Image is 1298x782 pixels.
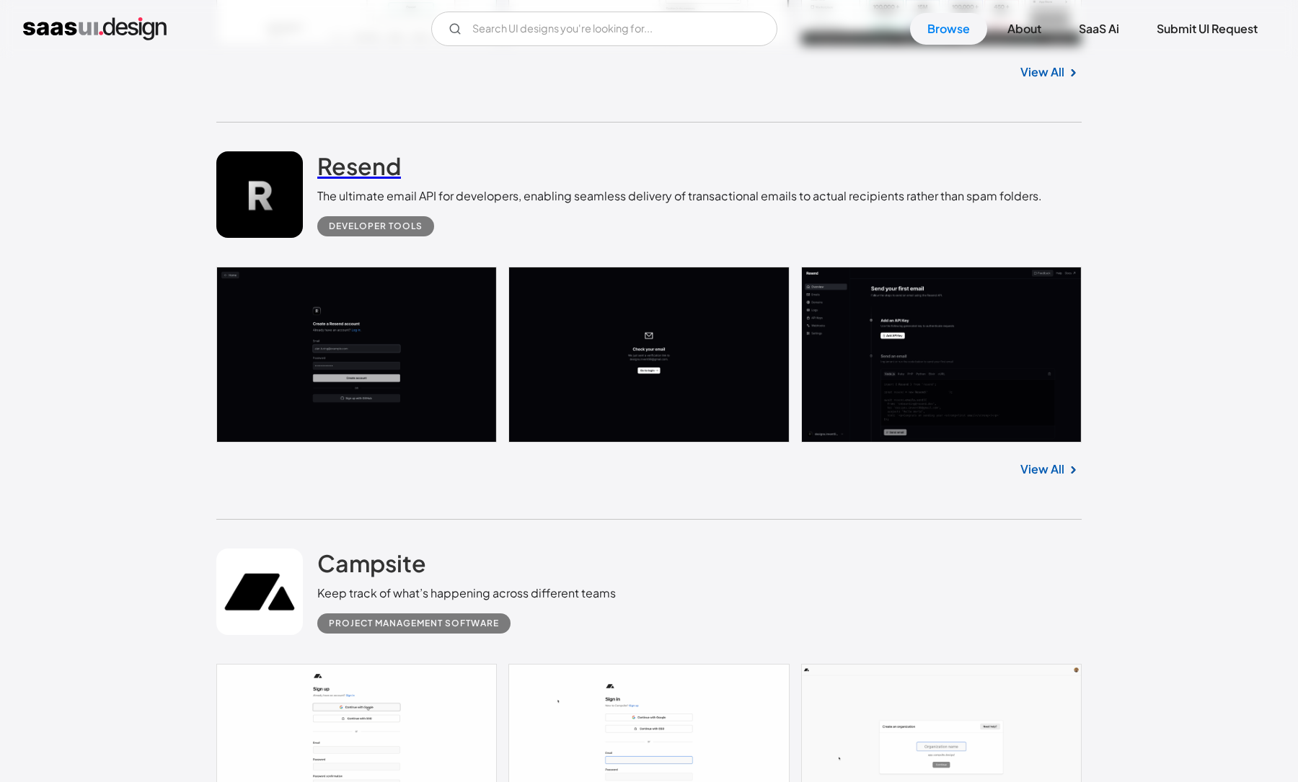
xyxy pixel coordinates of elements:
div: Developer tools [329,218,423,235]
form: Email Form [431,12,777,46]
div: The ultimate email API for developers, enabling seamless delivery of transactional emails to actu... [317,187,1042,205]
a: Submit UI Request [1139,13,1275,45]
a: View All [1020,63,1064,81]
a: Resend [317,151,401,187]
a: Browse [910,13,987,45]
a: SaaS Ai [1061,13,1136,45]
a: About [990,13,1059,45]
h2: Campsite [317,548,426,577]
a: home [23,17,167,40]
h2: Resend [317,151,401,180]
div: Keep track of what’s happening across different teams [317,585,616,602]
a: View All [1020,461,1064,478]
a: Campsite [317,548,426,585]
input: Search UI designs you're looking for... [431,12,777,46]
div: Project Management Software [329,615,499,632]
